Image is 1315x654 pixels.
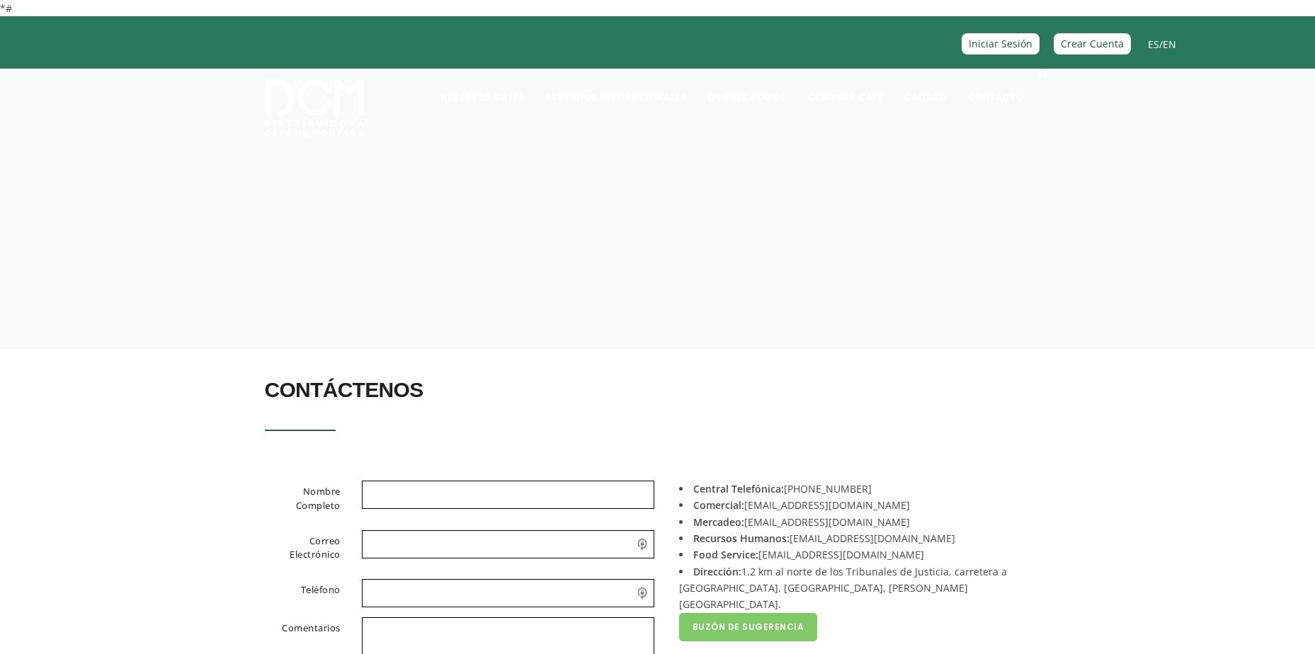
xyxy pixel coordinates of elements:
[247,579,352,604] label: Teléfono
[693,532,790,545] strong: Recursos Humanos:
[679,530,1040,546] li: [EMAIL_ADDRESS][DOMAIN_NAME]
[799,70,891,103] a: Comprar Café
[693,548,758,561] strong: Food Service:
[247,530,352,567] label: Correo Electrónico
[265,370,1051,410] h2: Contáctenos
[693,515,744,529] strong: Mercadeo:
[693,482,784,495] strong: Central Telefónica:
[693,565,741,578] strong: Dirección:
[960,70,1032,103] a: Contacto
[1148,36,1176,52] span: /
[679,563,1040,613] li: 1.2 km al norte de los Tribunales de Justicia, carretera a [GEOGRAPHIC_DATA]. [GEOGRAPHIC_DATA], ...
[693,498,744,512] strong: Comercial:
[432,70,533,103] a: Nuestros Cafés
[1163,38,1176,51] a: EN
[679,481,1040,497] li: [PHONE_NUMBER]
[679,497,1040,513] li: [EMAIL_ADDRESS][DOMAIN_NAME]
[1148,38,1159,51] a: ES
[679,546,1040,563] li: [EMAIL_ADDRESS][DOMAIN_NAME]
[1054,33,1131,54] a: Crear Cuenta
[699,70,795,103] a: Quiénes Somos
[247,481,352,517] label: Nombre Completo
[537,70,695,103] a: Servicios Institucionales
[679,613,818,641] a: Buzón de Sugerencia
[679,514,1040,530] li: [EMAIL_ADDRESS][DOMAIN_NAME]
[962,33,1040,54] a: Iniciar Sesión
[895,70,955,103] a: Calidad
